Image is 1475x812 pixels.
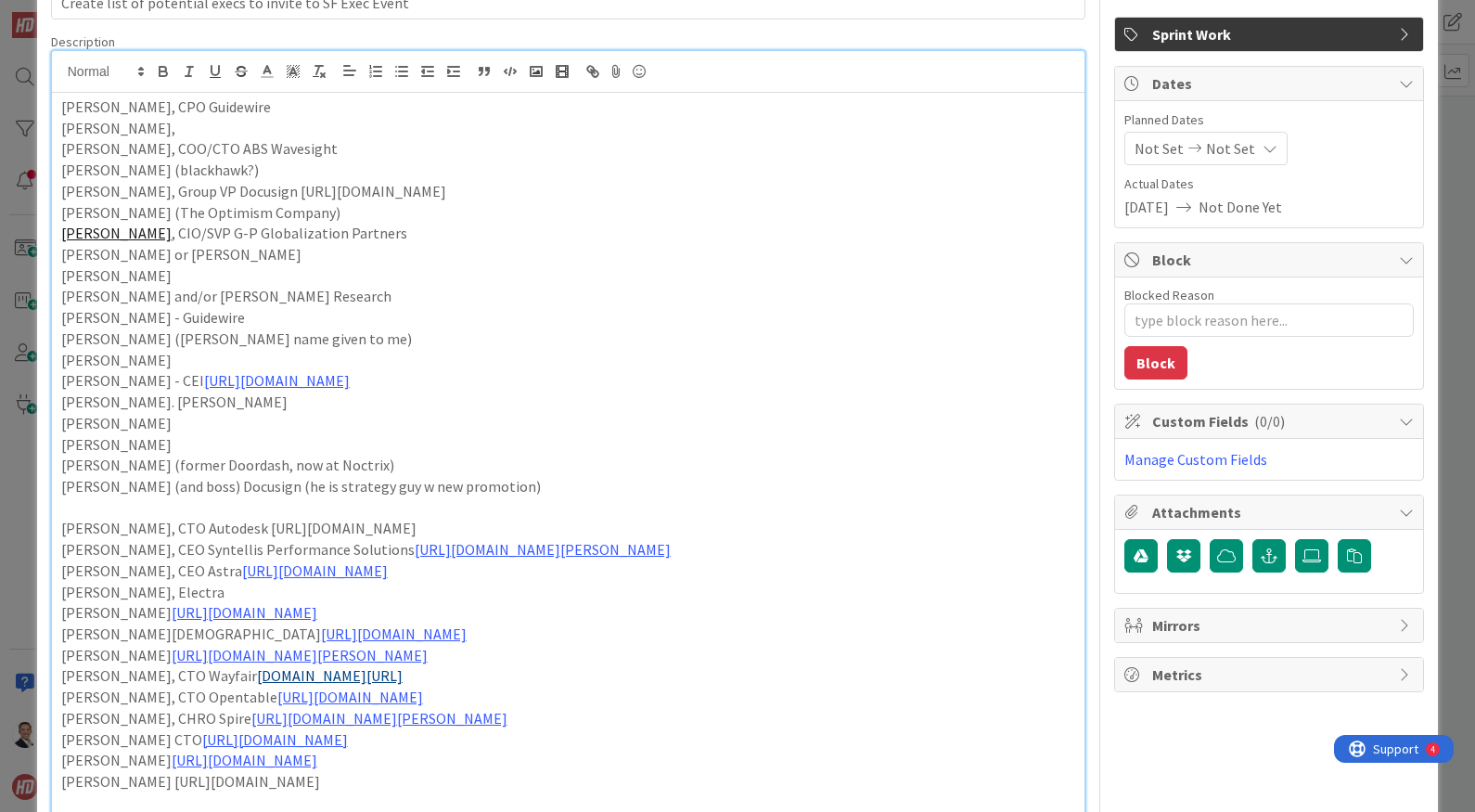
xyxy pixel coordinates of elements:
[61,118,1076,139] p: [PERSON_NAME],
[61,223,1076,244] p: , CIO/SVP G-P Globalization Partners
[61,413,1076,434] p: [PERSON_NAME]
[61,329,1076,350] p: [PERSON_NAME] ([PERSON_NAME] name given to me)
[1152,410,1390,432] span: Custom Fields
[61,518,1076,539] p: [PERSON_NAME], CTO Autodesk [URL][DOMAIN_NAME]
[172,603,317,622] a: [URL][DOMAIN_NAME]
[242,561,388,580] a: [URL][DOMAIN_NAME]
[96,7,101,22] div: 4
[1152,614,1390,637] span: Mirrors
[61,350,1076,371] p: [PERSON_NAME]
[61,181,1076,202] p: [PERSON_NAME], Group VP Docusign [URL][DOMAIN_NAME]
[61,224,172,242] a: [PERSON_NAME]
[1152,664,1390,686] span: Metrics
[61,539,1076,561] p: [PERSON_NAME], CEO Syntellis Performance Solutions
[61,370,1076,392] p: [PERSON_NAME] - CEI
[61,455,1076,476] p: [PERSON_NAME] (former Doordash, now at Noctrix)
[51,33,115,50] span: Description
[61,160,1076,181] p: [PERSON_NAME] (blackhawk?)
[1124,287,1214,303] label: Blocked Reason
[39,3,84,25] span: Support
[1152,23,1390,45] span: Sprint Work
[1152,501,1390,523] span: Attachments
[61,771,1076,793] p: [PERSON_NAME] [URL][DOMAIN_NAME]
[1254,412,1285,431] span: ( 0/0 )
[1152,72,1390,95] span: Dates
[202,730,348,749] a: [URL][DOMAIN_NAME]
[321,625,467,643] a: [URL][DOMAIN_NAME]
[61,286,1076,307] p: [PERSON_NAME] and/or [PERSON_NAME] Research
[61,434,1076,456] p: [PERSON_NAME]
[172,751,317,769] a: [URL][DOMAIN_NAME]
[204,371,350,390] a: [URL][DOMAIN_NAME]
[61,582,1076,603] p: [PERSON_NAME], Electra
[1206,137,1255,160] span: Not Set
[61,708,1076,729] p: [PERSON_NAME], CHRO Spire
[61,265,1076,287] p: [PERSON_NAME]
[172,646,428,664] a: [URL][DOMAIN_NAME][PERSON_NAME]
[61,476,1076,497] p: [PERSON_NAME] (and boss) Docusign (he is strategy guy w new promotion)
[1135,137,1184,160] span: Not Set
[1124,174,1414,194] span: Actual Dates
[61,97,1076,118] p: [PERSON_NAME], CPO Guidewire
[61,602,1076,624] p: [PERSON_NAME]
[251,709,507,728] a: [URL][DOMAIN_NAME][PERSON_NAME]
[1152,249,1390,271] span: Block
[61,750,1076,771] p: [PERSON_NAME]
[61,307,1076,329] p: [PERSON_NAME] - Guidewire
[61,244,1076,265] p: [PERSON_NAME] or [PERSON_NAME]
[61,624,1076,645] p: [PERSON_NAME][DEMOGRAPHIC_DATA]
[61,392,1076,413] p: [PERSON_NAME]. [PERSON_NAME]
[277,688,423,706] a: [URL][DOMAIN_NAME]
[1199,196,1282,218] span: Not Done Yet
[1124,450,1267,469] a: Manage Custom Fields
[61,645,1076,666] p: [PERSON_NAME]
[1124,110,1414,130] span: Planned Dates
[257,666,403,685] a: [DOMAIN_NAME][URL]
[61,687,1076,708] p: [PERSON_NAME], CTO Opentable
[61,561,1076,582] p: [PERSON_NAME], CEO Astra
[61,729,1076,751] p: [PERSON_NAME] CTO
[415,540,671,559] a: [URL][DOMAIN_NAME][PERSON_NAME]
[1124,196,1169,218] span: [DATE]
[61,665,1076,687] p: [PERSON_NAME], CTO Wayfair
[61,138,1076,160] p: [PERSON_NAME], COO/CTO ABS Wavesight
[1124,346,1187,380] button: Block
[61,202,1076,224] p: [PERSON_NAME] (The Optimism Company)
